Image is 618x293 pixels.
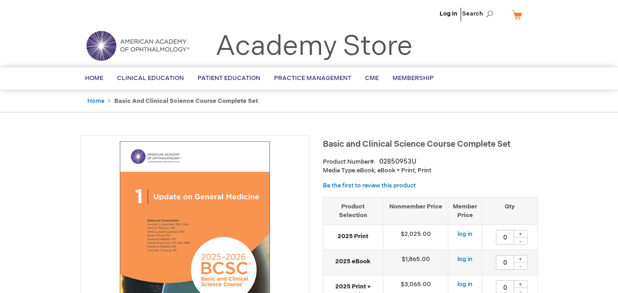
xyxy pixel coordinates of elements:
[198,75,260,82] span: Patient Education
[323,166,538,175] p: eBook, eBook + Print, Print
[448,197,482,224] th: Member Price
[323,197,383,224] th: Product Selection
[496,255,514,270] input: Qty
[323,182,416,189] a: Be the first to review this product
[87,97,104,105] a: Home
[323,139,511,149] span: Basic and Clinical Science Course Complete Set
[457,230,473,238] a: log in
[383,250,448,275] td: $1,865.00
[482,197,537,224] th: Qty
[514,280,527,288] div: +
[328,232,378,241] strong: 2025 Print
[462,5,497,23] span: Search
[383,225,448,250] td: $2,025.00
[514,230,527,238] div: +
[383,197,448,224] th: Nonmember Price
[114,97,258,105] strong: Basic and Clinical Science Course Complete Set
[514,237,527,245] div: -
[323,158,376,165] strong: Product Number
[323,167,357,174] strong: Media Type:
[117,75,184,82] span: Clinical Education
[457,256,473,263] a: log in
[514,262,527,270] div: -
[85,75,103,82] span: Home
[328,257,378,266] strong: 2025 eBook
[514,255,527,263] div: +
[379,157,416,166] div: 02850953U
[365,75,379,82] span: CME
[392,75,434,82] span: Membership
[215,30,413,63] a: Academy Store
[274,75,351,82] span: Practice Management
[440,10,457,17] a: Log In
[457,281,473,288] a: log in
[496,230,514,245] input: Qty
